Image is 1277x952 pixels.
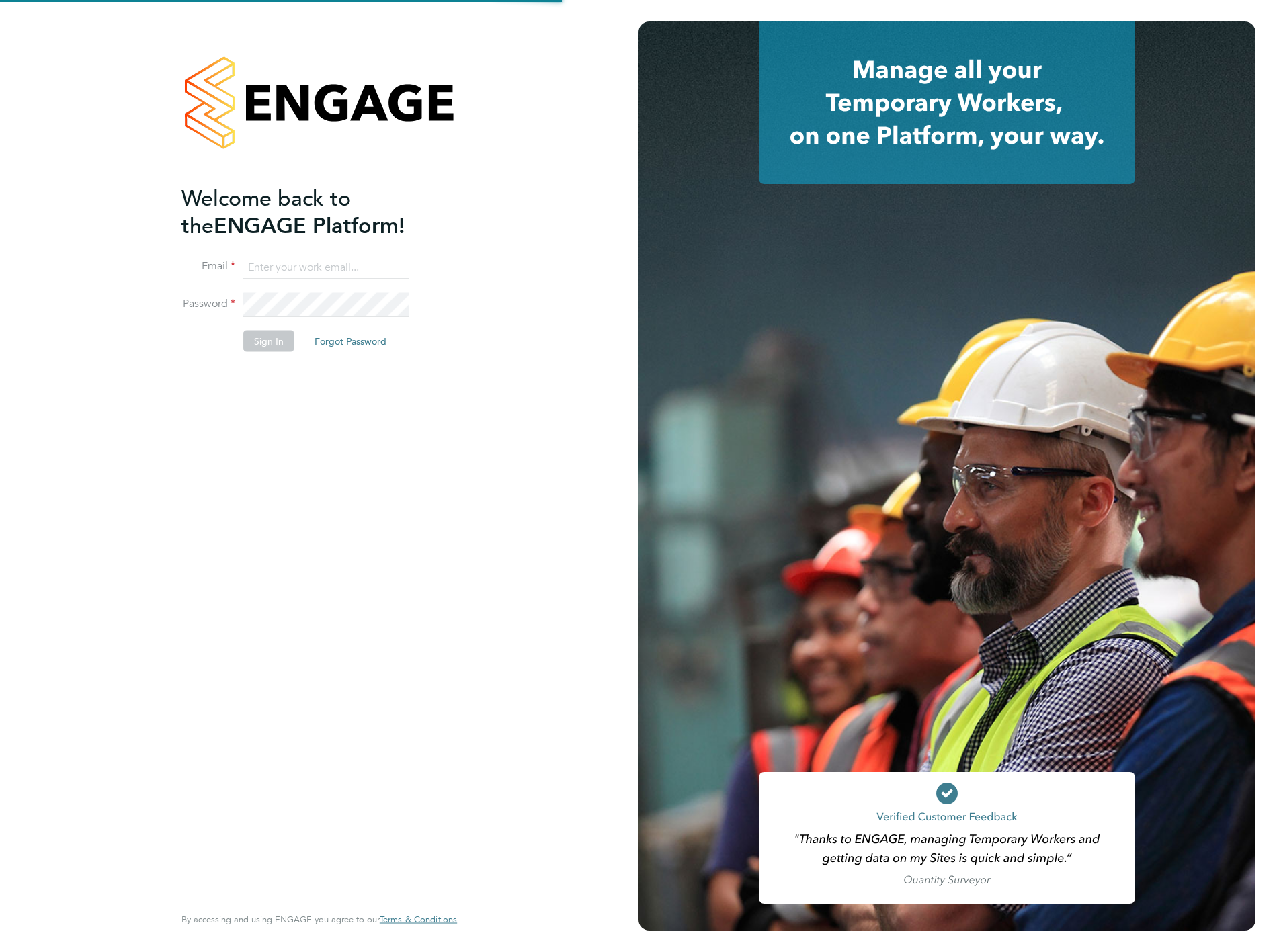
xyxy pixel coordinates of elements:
[181,185,351,239] span: Welcome back to the
[243,255,409,279] input: Enter your work email...
[380,914,457,925] a: Terms & Conditions
[181,184,444,239] h2: ENGAGE Platform!
[181,259,235,273] label: Email
[181,914,457,925] span: By accessing and using ENGAGE you agree to our
[243,331,294,352] button: Sign In
[304,331,397,352] button: Forgot Password
[181,297,235,311] label: Password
